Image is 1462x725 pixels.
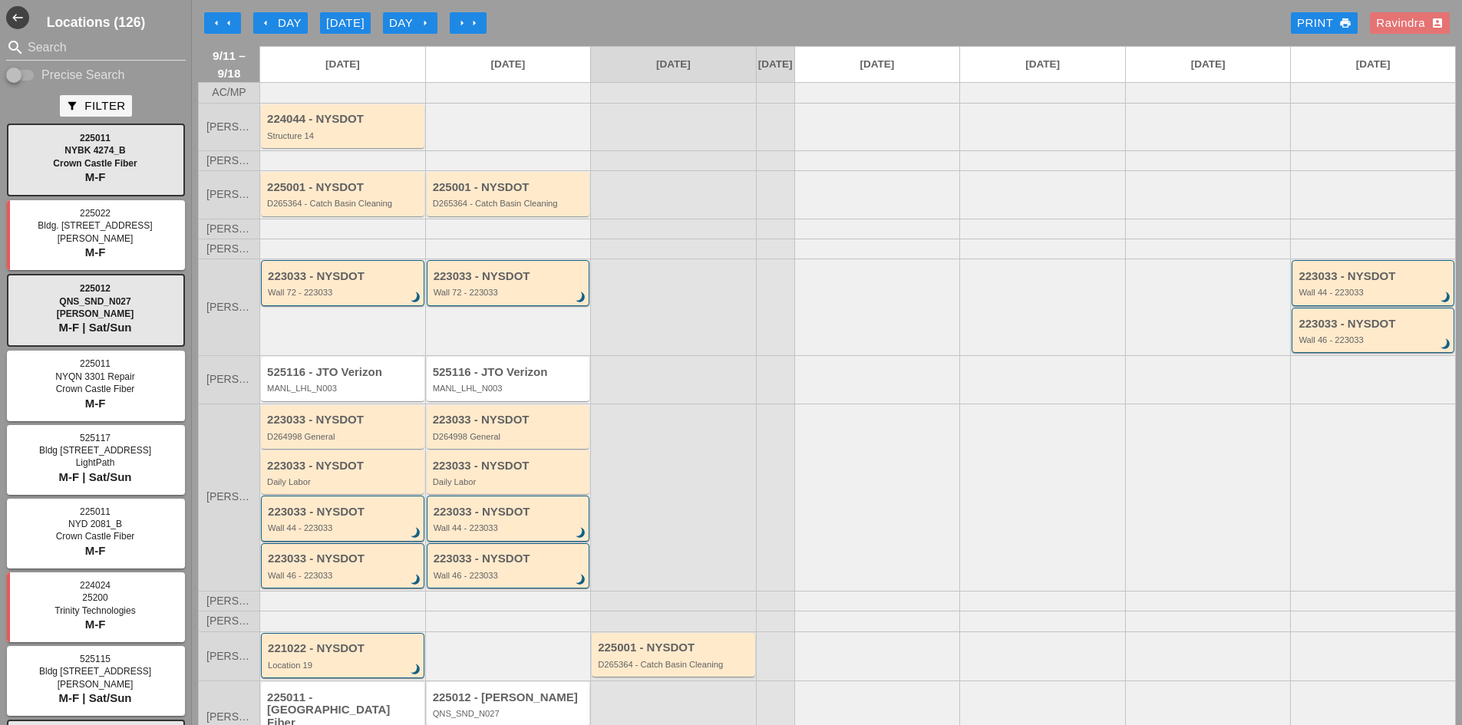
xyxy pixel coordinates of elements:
[268,270,420,283] div: 223033 - NYSDOT
[267,131,421,140] div: Structure 14
[1291,47,1455,82] a: [DATE]
[960,47,1125,82] a: [DATE]
[267,181,421,194] div: 225001 - NYSDOT
[206,155,252,166] span: [PERSON_NAME]
[573,572,589,588] i: brightness_3
[206,302,252,313] span: [PERSON_NAME]
[66,100,78,112] i: filter_alt
[85,397,106,410] span: M-F
[206,651,252,662] span: [PERSON_NAME]
[76,457,115,468] span: LightPath
[59,296,130,307] span: QNS_SND_N027
[204,12,241,34] button: Move Back 1 Week
[68,519,122,529] span: NYD 2081_B
[1437,336,1454,353] i: brightness_3
[426,47,591,82] a: [DATE]
[253,12,308,34] button: Day
[39,445,151,456] span: Bldg [STREET_ADDRESS]
[434,571,586,580] div: Wall 46 - 223033
[1297,15,1351,32] div: Print
[267,366,421,379] div: 525116 - JTO Verizon
[260,47,425,82] a: [DATE]
[433,181,586,194] div: 225001 - NYSDOT
[206,243,252,255] span: [PERSON_NAME]
[268,642,420,655] div: 221022 - NYSDOT
[1370,12,1450,34] button: Ravindra
[1126,47,1291,82] a: [DATE]
[268,288,420,297] div: Wall 72 - 223033
[468,17,480,29] i: arrow_right
[383,12,437,34] button: Day
[267,113,421,126] div: 224044 - NYSDOT
[53,158,137,169] span: Crown Castle Fiber
[58,233,134,244] span: [PERSON_NAME]
[56,531,135,542] span: Crown Castle Fiber
[268,661,420,670] div: Location 19
[80,506,111,517] span: 225011
[80,133,111,143] span: 225011
[6,66,186,84] div: Enable Precise search to match search terms exactly.
[598,641,751,654] div: 225001 - NYSDOT
[80,433,111,443] span: 525117
[433,709,586,718] div: QNS_SND_N027
[1299,270,1450,283] div: 223033 - NYSDOT
[60,95,131,117] button: Filter
[433,366,586,379] div: 525116 - JTO Verizon
[434,270,586,283] div: 223033 - NYSDOT
[259,15,302,32] div: Day
[598,660,751,669] div: D265364 - Catch Basin Cleaning
[85,246,106,259] span: M-F
[1431,17,1444,29] i: account_box
[268,523,420,532] div: Wall 44 - 223033
[66,97,125,115] div: Filter
[267,199,421,208] div: D265364 - Catch Basin Cleaning
[57,308,134,319] span: [PERSON_NAME]
[85,544,106,557] span: M-F
[591,47,756,82] a: [DATE]
[206,121,252,133] span: [PERSON_NAME]
[1299,288,1450,297] div: Wall 44 - 223033
[206,711,252,723] span: [PERSON_NAME]
[6,6,29,29] i: west
[39,666,151,677] span: Bldg [STREET_ADDRESS]
[206,595,252,607] span: [PERSON_NAME]
[795,47,960,82] a: [DATE]
[757,47,794,82] a: [DATE]
[58,691,131,704] span: M-F | Sat/Sun
[41,68,125,83] label: Precise Search
[433,460,586,473] div: 223033 - NYSDOT
[1299,318,1450,331] div: 223033 - NYSDOT
[433,477,586,486] div: Daily Labor
[38,220,152,231] span: Bldg. [STREET_ADDRESS]
[259,17,272,29] i: arrow_left
[267,432,421,441] div: D264998 General
[456,17,468,29] i: arrow_right
[434,506,586,519] div: 223033 - NYSDOT
[206,189,252,200] span: [PERSON_NAME]
[419,17,431,29] i: arrow_right
[434,552,586,565] div: 223033 - NYSDOT
[267,477,421,486] div: Daily Labor
[433,691,586,704] div: 225012 - [PERSON_NAME]
[267,460,421,473] div: 223033 - NYSDOT
[268,506,420,519] div: 223033 - NYSDOT
[212,87,246,98] span: AC/MP
[433,384,586,393] div: MANL_LHL_N003
[433,199,586,208] div: D265364 - Catch Basin Cleaning
[389,15,431,32] div: Day
[58,679,134,690] span: [PERSON_NAME]
[58,470,131,483] span: M-F | Sat/Sun
[223,17,235,29] i: arrow_left
[434,288,586,297] div: Wall 72 - 223033
[408,525,424,542] i: brightness_3
[58,321,131,334] span: M-F | Sat/Sun
[206,47,252,82] span: 9/11 – 9/18
[28,35,164,60] input: Search
[80,580,111,591] span: 224024
[210,17,223,29] i: arrow_left
[85,618,106,631] span: M-F
[267,384,421,393] div: MANL_LHL_N003
[433,432,586,441] div: D264998 General
[206,374,252,385] span: [PERSON_NAME]
[1339,17,1351,29] i: print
